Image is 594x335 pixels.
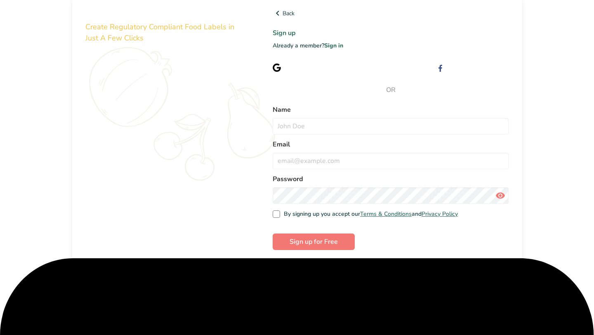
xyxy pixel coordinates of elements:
[422,210,458,218] a: Privacy Policy
[273,118,509,134] input: John Doe
[450,63,509,72] div: Sign up
[288,63,339,72] div: Sign up
[273,234,355,250] button: Sign up for Free
[280,210,458,218] span: By signing up you accept our and
[470,64,509,71] span: with Facebook
[273,85,509,95] span: OR
[360,210,412,218] a: Terms & Conditions
[273,41,509,50] p: Already a member?
[273,174,509,184] label: Password
[290,237,338,247] span: Sign up for Free
[273,105,509,115] label: Name
[273,153,509,169] input: email@example.com
[324,42,343,50] a: Sign in
[273,8,509,18] a: Back
[307,64,339,71] span: with Google
[85,22,234,43] span: Create Regulatory Compliant Food Labels in Just A Few Clicks
[85,8,166,19] img: Food Label Maker
[273,139,509,149] label: Email
[273,28,509,38] h1: Sign up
